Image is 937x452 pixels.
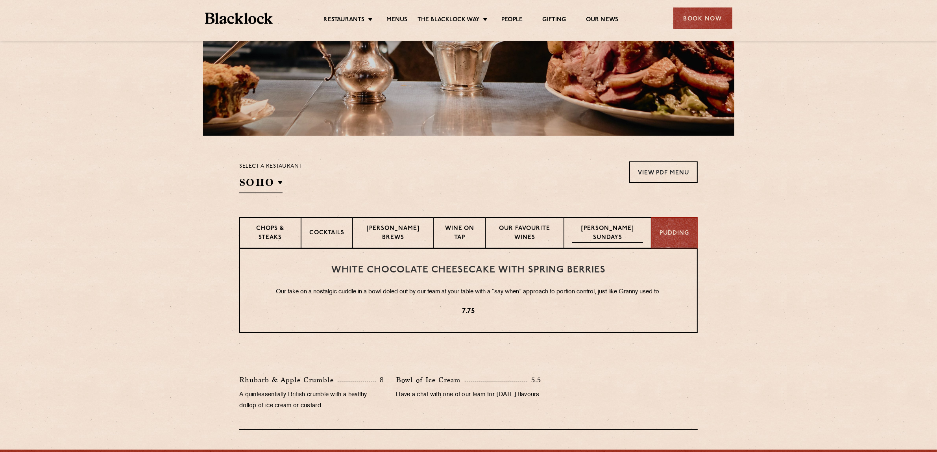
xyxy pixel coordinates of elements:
[494,224,556,243] p: Our favourite wines
[396,389,541,400] p: Have a chat with one of our team for [DATE] flavours
[248,224,293,243] p: Chops & Steaks
[572,224,643,243] p: [PERSON_NAME] Sundays
[256,306,681,317] p: 7.75
[309,229,344,239] p: Cocktails
[542,16,566,25] a: Gifting
[396,374,465,385] p: Bowl of Ice Cream
[586,16,619,25] a: Our News
[376,375,384,385] p: 8
[501,16,523,25] a: People
[673,7,732,29] div: Book Now
[256,287,681,297] p: Our take on a nostalgic cuddle in a bowl doled out by our team at your table with a “say when” ap...
[442,224,477,243] p: Wine on Tap
[418,16,480,25] a: The Blacklock Way
[239,176,283,193] h2: SOHO
[527,375,541,385] p: 5.5
[361,224,425,243] p: [PERSON_NAME] Brews
[256,265,681,275] h3: White Chocolate Cheesecake with Spring Berries
[386,16,408,25] a: Menus
[324,16,365,25] a: Restaurants
[239,161,303,172] p: Select a restaurant
[205,13,273,24] img: BL_Textured_Logo-footer-cropped.svg
[629,161,698,183] a: View PDF Menu
[239,389,384,411] p: A quintessentially British crumble with a healthy dollop of ice cream or custard
[239,374,338,385] p: Rhubarb & Apple Crumble
[660,229,689,238] p: Pudding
